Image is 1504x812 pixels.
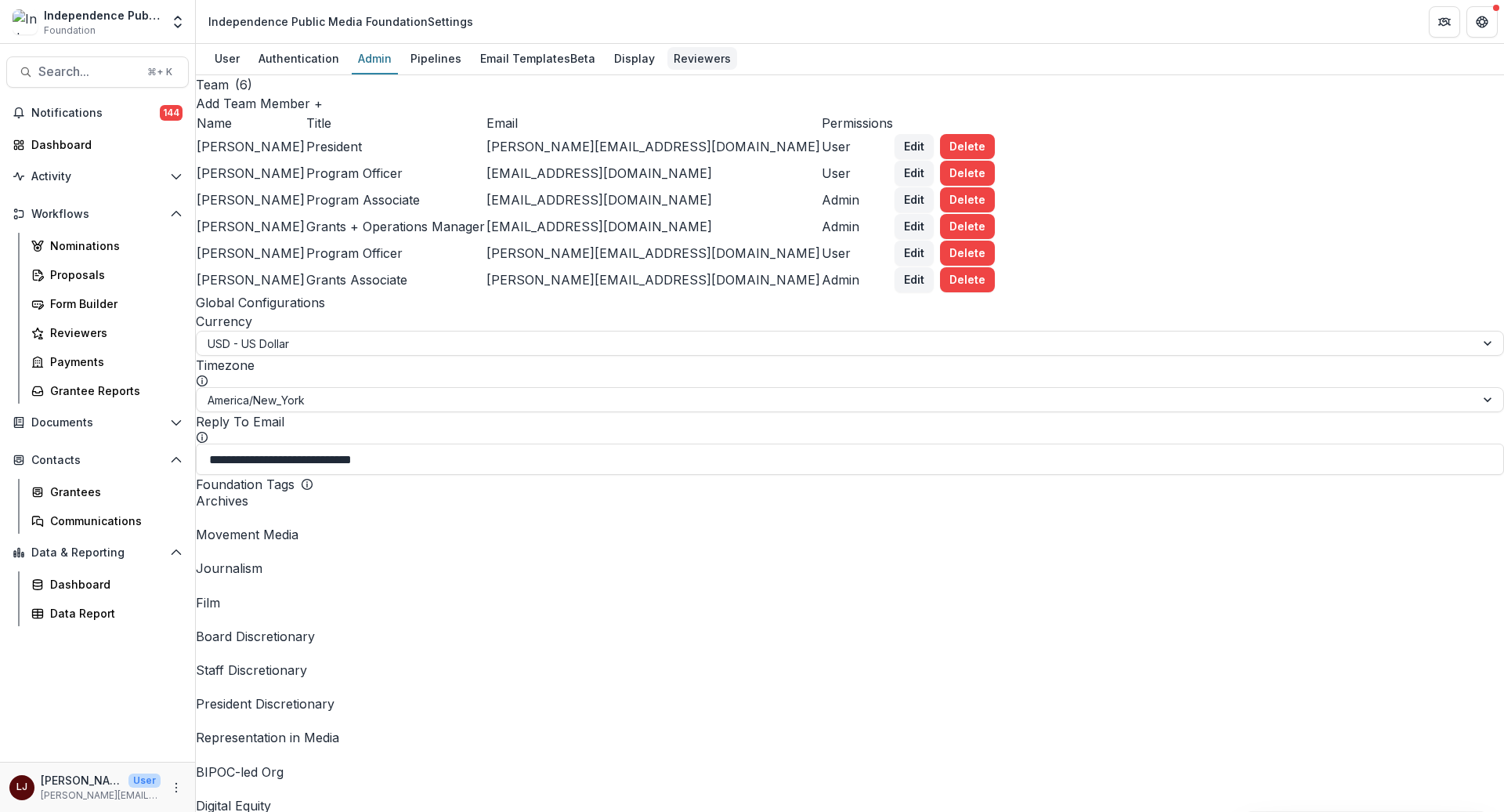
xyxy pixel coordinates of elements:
a: User [208,44,246,74]
td: President [305,133,486,160]
span: Beta [570,50,595,67]
td: Admin [821,187,894,213]
div: Grantee Reports [50,382,176,399]
h2: Global Configurations [196,293,1504,312]
a: Pipelines [404,44,468,74]
button: Edit [895,161,934,186]
td: Admin [821,213,894,240]
td: Program Associate [305,187,486,213]
a: Dashboard [25,571,189,597]
button: Get Help [1466,6,1498,38]
td: [EMAIL_ADDRESS][DOMAIN_NAME] [486,160,821,187]
p: Foundation Tags [196,475,295,494]
p: ( 6 ) [235,75,252,94]
td: [PERSON_NAME] [196,133,305,160]
p: [PERSON_NAME] [41,772,122,788]
a: Payments [25,349,189,375]
p: Reply To Email [196,412,1504,431]
td: [PERSON_NAME] [196,240,305,266]
div: User [208,47,246,70]
a: Authentication [252,44,345,74]
td: Title [305,113,486,133]
img: Independence Public Media Foundation [13,9,38,34]
td: Program Officer [305,160,486,187]
button: Edit [895,134,934,159]
a: Reviewers [25,320,189,346]
button: Open Activity [6,164,189,189]
a: Admin [352,44,398,74]
div: Display [608,47,661,70]
div: Pipelines [404,47,468,70]
div: Reviewers [50,324,176,341]
div: Authentication [252,47,345,70]
a: Display [608,44,661,74]
div: Grantees [50,484,176,500]
div: Dashboard [50,576,176,593]
button: Delete [940,187,995,212]
span: Movement Media [196,527,1504,542]
a: Nominations [25,233,189,259]
td: [PERSON_NAME][EMAIL_ADDRESS][DOMAIN_NAME] [486,133,821,160]
p: Timezone [196,356,1504,375]
td: [PERSON_NAME] [196,160,305,187]
td: [PERSON_NAME] [196,213,305,240]
div: ⌘ + K [144,63,175,81]
span: Contacts [31,454,164,467]
div: Form Builder [50,295,176,312]
td: [PERSON_NAME][EMAIL_ADDRESS][DOMAIN_NAME] [486,240,821,266]
td: Program Officer [305,240,486,266]
button: Delete [940,134,995,159]
p: [PERSON_NAME][EMAIL_ADDRESS][DOMAIN_NAME] [41,788,161,803]
a: Reviewers [667,44,737,74]
div: Reviewers [667,47,737,70]
a: Data Report [25,600,189,626]
button: Delete [940,214,995,239]
span: Film [196,596,1504,611]
button: Delete [940,161,995,186]
button: More [167,778,186,797]
td: User [821,133,894,160]
div: Dashboard [31,136,176,153]
button: Partners [1429,6,1460,38]
div: Nominations [50,237,176,254]
a: Communications [25,508,189,534]
td: Grants Associate [305,266,486,293]
button: Search... [6,56,189,88]
a: Grantees [25,479,189,505]
td: User [821,160,894,187]
td: Permissions [821,113,894,133]
span: Notifications [31,107,160,120]
div: Email Templates [474,47,602,70]
button: Notifications144 [6,100,189,125]
td: Admin [821,266,894,293]
td: [EMAIL_ADDRESS][DOMAIN_NAME] [486,213,821,240]
span: Representation in Media [196,730,1504,745]
td: [PERSON_NAME][EMAIL_ADDRESS][DOMAIN_NAME] [486,266,821,293]
div: Lorraine Jabouin [16,782,27,792]
span: President Discretionary [196,697,1504,712]
span: Activity [31,170,164,183]
a: Dashboard [6,132,189,158]
a: Grantee Reports [25,378,189,404]
a: Form Builder [25,291,189,317]
button: Delete [940,241,995,266]
div: Admin [352,47,398,70]
button: Open entity switcher [167,6,189,38]
button: Edit [895,267,934,292]
span: Staff Discretionary [196,663,1504,678]
button: Add Team Member + [196,94,323,113]
button: Edit [895,241,934,266]
td: [EMAIL_ADDRESS][DOMAIN_NAME] [486,187,821,213]
span: Workflows [31,208,164,221]
a: Email Templates Beta [474,44,602,74]
td: [PERSON_NAME] [196,187,305,213]
button: Open Documents [6,410,189,435]
h2: Team [196,75,229,94]
span: Data & Reporting [31,546,164,560]
span: 144 [160,105,183,121]
td: [PERSON_NAME] [196,266,305,293]
span: Search... [38,64,138,79]
td: Name [196,113,305,133]
div: Payments [50,353,176,370]
button: Edit [895,187,934,212]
